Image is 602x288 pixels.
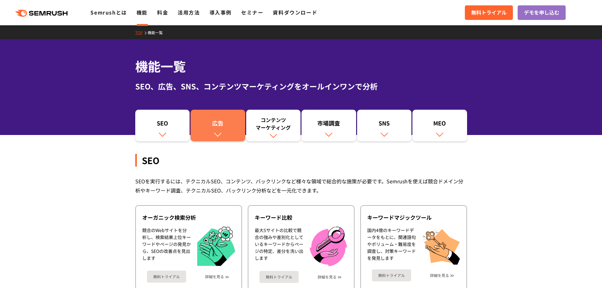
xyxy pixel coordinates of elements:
[422,227,460,265] img: キーワードマジックツール
[255,227,303,266] div: 最大5サイトの比較で競合の強みや差別化としているキーワードからページの特定、差分を洗い出します
[465,5,513,20] a: 無料トライアル
[147,271,186,283] a: 無料トライアル
[205,274,224,279] a: 詳細を見る
[135,81,467,92] div: SEO、広告、SNS、コンテンツマーケティングをオールインワンで分析
[197,227,235,266] img: オーガニック検索分析
[137,9,148,16] a: 機能
[241,9,263,16] a: セミナー
[157,9,168,16] a: 料金
[412,110,467,141] a: MEO
[367,227,416,265] div: 国内4億のキーワードデータをもとに、関連語句やボリューム・難易度を調査し、対策キーワードを発見します
[518,5,566,20] a: デモを申し込む
[90,9,127,16] a: Semrushとは
[430,273,449,278] a: 詳細を見る
[246,110,301,141] a: コンテンツマーケティング
[142,214,235,221] div: オーガニック検索分析
[210,9,232,16] a: 導入事例
[148,30,167,35] a: 機能一覧
[305,119,353,130] div: 市場調査
[135,154,467,167] div: SEO
[191,110,245,141] a: 広告
[135,57,467,76] h1: 機能一覧
[194,119,242,130] div: 広告
[135,177,467,195] div: SEOを実行するには、テクニカルSEO、コンテンツ、バックリンクなど様々な領域で総合的な施策が必要です。Semrushを使えば競合ドメイン分析やキーワード調査、テクニカルSEO、バックリンク分析...
[135,30,148,35] a: TOP
[372,269,411,281] a: 無料トライアル
[178,9,200,16] a: 活用方法
[138,119,187,130] div: SEO
[255,214,348,221] div: キーワード比較
[471,9,507,17] span: 無料トライアル
[259,271,299,283] a: 無料トライアル
[416,119,464,130] div: MEO
[367,214,460,221] div: キーワードマジックツール
[249,116,298,131] div: コンテンツ マーケティング
[142,227,191,266] div: 競合のWebサイトを分析し、検索結果上位キーワードやページの発見から、SEOの改善点を見出します
[357,110,412,141] a: SNS
[318,275,337,279] a: 詳細を見る
[360,119,409,130] div: SNS
[273,9,317,16] a: 資料ダウンロード
[301,110,356,141] a: 市場調査
[524,9,559,17] span: デモを申し込む
[310,227,347,266] img: キーワード比較
[135,110,190,141] a: SEO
